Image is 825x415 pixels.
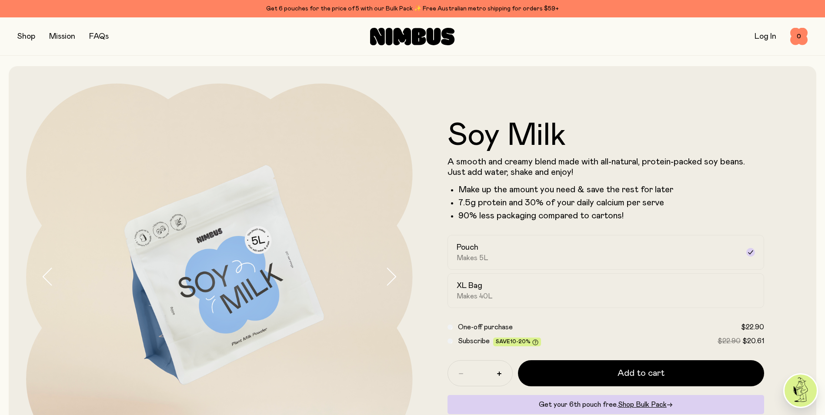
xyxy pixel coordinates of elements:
h1: Soy Milk [448,120,765,151]
a: Log In [755,33,776,40]
h2: Pouch [457,242,478,253]
span: Subscribe [458,338,490,345]
div: Get 6 pouches for the price of 5 with our Bulk Pack ✨ Free Australian metro shipping for orders $59+ [17,3,808,14]
span: $20.61 [742,338,764,345]
a: Mission [49,33,75,40]
li: 7.5g protein and 30% of your daily calcium per serve [458,197,765,208]
button: Add to cart [518,360,765,386]
span: Save [496,339,538,345]
span: Makes 40L [457,292,493,301]
li: Make up the amount you need & save the rest for later [458,184,765,195]
p: A smooth and creamy blend made with all-natural, protein-packed soy beans. Just add water, shake ... [448,157,765,177]
span: One-off purchase [458,324,513,331]
a: Shop Bulk Pack→ [618,401,673,408]
a: FAQs [89,33,109,40]
span: $22.90 [718,338,741,345]
span: Add to cart [618,367,665,379]
span: Makes 5L [457,254,488,262]
span: Shop Bulk Pack [618,401,667,408]
div: Get your 6th pouch free. [448,395,765,414]
p: 90% less packaging compared to cartons! [458,211,765,221]
img: agent [785,375,817,407]
span: 10-20% [510,339,531,344]
span: $22.90 [741,324,764,331]
h2: XL Bag [457,281,482,291]
button: 0 [790,28,808,45]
